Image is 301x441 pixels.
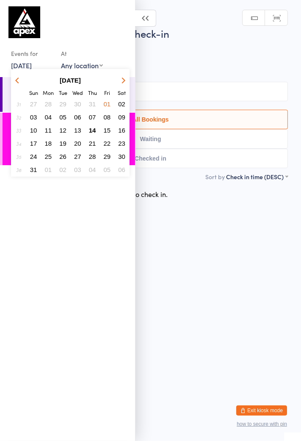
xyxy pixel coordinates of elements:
[42,98,55,110] button: 28
[118,153,125,160] span: 30
[86,151,99,162] button: 28
[115,151,128,162] button: 30
[27,98,40,110] button: 27
[27,111,40,123] button: 03
[71,125,84,136] button: 13
[59,89,67,96] small: Tuesday
[101,111,114,123] button: 08
[29,89,38,96] small: Sunday
[45,100,52,108] span: 28
[56,111,69,123] button: 05
[16,127,21,134] em: 33
[86,98,99,110] button: 31
[236,405,287,416] button: Exit kiosk mode
[13,44,275,53] span: [DATE] 6:00pm
[115,111,128,123] button: 09
[56,98,69,110] button: 29
[86,111,99,123] button: 07
[104,127,111,134] span: 15
[118,140,125,147] span: 23
[56,138,69,149] button: 19
[59,100,66,108] span: 29
[59,153,66,160] span: 26
[42,151,55,162] button: 25
[74,140,81,147] span: 20
[74,100,81,108] span: 30
[56,164,69,175] button: 02
[56,125,69,136] button: 12
[27,138,40,149] button: 17
[104,114,111,121] span: 08
[118,114,125,121] span: 09
[45,153,52,160] span: 25
[89,153,96,160] span: 28
[205,172,225,181] label: Sort by
[89,127,96,134] span: 14
[71,138,84,149] button: 20
[42,164,55,175] button: 01
[17,101,21,108] em: 31
[74,166,81,173] span: 03
[3,77,135,112] a: 5:30 -6:30 pmAdults No Gi[PERSON_NAME]
[16,140,21,147] em: 34
[88,89,97,96] small: Thursday
[30,153,37,160] span: 24
[27,151,40,162] button: 24
[89,114,96,121] span: 07
[30,127,37,134] span: 10
[74,127,81,134] span: 13
[43,89,54,96] small: Monday
[59,166,66,173] span: 02
[45,166,52,173] span: 01
[101,98,114,110] button: 01
[118,127,125,134] span: 16
[56,151,69,162] button: 26
[71,164,84,175] button: 03
[86,164,99,175] button: 04
[59,140,66,147] span: 19
[13,110,288,129] button: All Bookings
[27,164,40,175] button: 31
[13,82,288,101] input: Search
[27,125,40,136] button: 10
[11,61,32,70] a: [DATE]
[42,125,55,136] button: 11
[86,125,99,136] button: 14
[101,151,114,162] button: 29
[60,77,81,84] strong: [DATE]
[30,140,37,147] span: 17
[72,89,83,96] small: Wednesday
[89,140,96,147] span: 21
[11,47,52,61] div: Events for
[30,100,37,108] span: 27
[42,138,55,149] button: 18
[16,153,21,160] em: 35
[104,140,111,147] span: 22
[30,114,37,121] span: 03
[59,127,66,134] span: 12
[59,114,66,121] span: 05
[71,151,84,162] button: 27
[104,153,111,160] span: 29
[104,166,111,173] span: 05
[45,114,52,121] span: 04
[13,149,288,168] button: Checked in
[118,89,126,96] small: Saturday
[16,166,21,173] em: 36
[13,129,288,149] button: Waiting
[13,26,288,40] h2: Women's Intermediate… Check-in
[42,111,55,123] button: 04
[13,53,275,61] span: [PERSON_NAME] and [PERSON_NAME]
[74,153,81,160] span: 27
[115,138,128,149] button: 23
[115,164,128,175] button: 06
[115,98,128,110] button: 02
[61,47,103,61] div: At
[115,125,128,136] button: 16
[104,100,111,108] span: 01
[89,100,96,108] span: 31
[118,100,125,108] span: 02
[74,114,81,121] span: 06
[16,114,21,121] em: 32
[30,166,37,173] span: 31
